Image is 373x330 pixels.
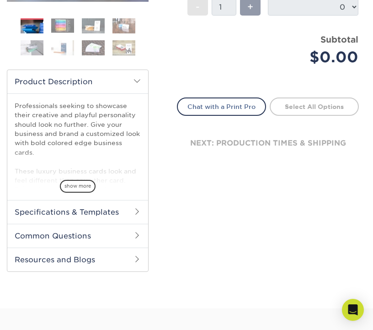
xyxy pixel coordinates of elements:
h2: Product Description [7,70,148,93]
img: Business Cards 06 [51,40,74,56]
img: Business Cards 04 [112,18,135,34]
img: Business Cards 08 [112,40,135,56]
h2: Resources and Blogs [7,248,148,271]
h2: Common Questions [7,224,148,248]
img: Business Cards 03 [82,18,105,34]
img: Business Cards 01 [21,15,43,38]
img: Business Cards 05 [21,40,43,56]
img: Business Cards 02 [51,19,74,33]
div: next: production times & shipping [177,116,359,171]
h2: Specifications & Templates [7,200,148,224]
span: show more [60,180,96,192]
img: Business Cards 07 [82,40,105,56]
div: $0.00 [275,46,358,68]
div: Open Intercom Messenger [342,299,364,321]
a: Chat with a Print Pro [177,97,266,116]
strong: Subtotal [320,34,358,44]
a: Select All Options [270,97,359,116]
